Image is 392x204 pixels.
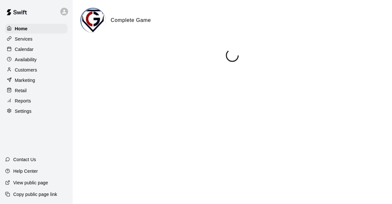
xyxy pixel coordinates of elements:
[5,24,67,34] a: Home
[5,86,67,95] a: Retail
[15,46,34,53] p: Calendar
[5,34,67,44] a: Services
[15,98,31,104] p: Reports
[15,36,33,42] p: Services
[13,156,36,163] p: Contact Us
[5,44,67,54] a: Calendar
[15,25,28,32] p: Home
[15,67,37,73] p: Customers
[5,55,67,64] a: Availability
[13,168,38,174] p: Help Center
[15,108,32,114] p: Settings
[15,87,27,94] p: Retail
[15,77,35,83] p: Marketing
[5,106,67,116] a: Settings
[111,16,151,24] h6: Complete Game
[5,65,67,75] a: Customers
[5,96,67,106] a: Reports
[5,75,67,85] a: Marketing
[13,191,57,198] p: Copy public page link
[81,9,106,33] img: Complete Game logo
[13,180,48,186] p: View public page
[15,56,37,63] p: Availability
